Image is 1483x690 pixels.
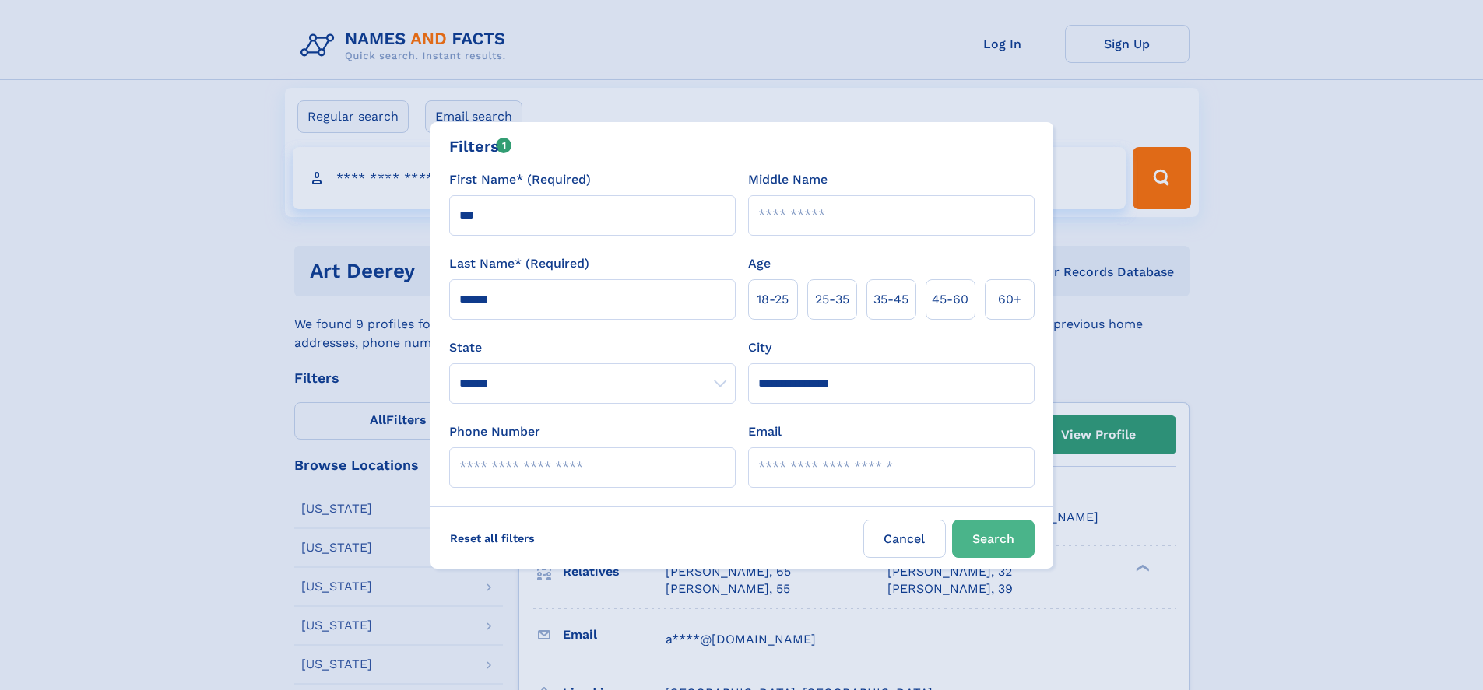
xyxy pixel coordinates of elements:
[748,338,771,357] label: City
[449,338,736,357] label: State
[748,254,771,273] label: Age
[863,520,946,558] label: Cancel
[932,290,968,309] span: 45‑60
[449,170,591,189] label: First Name* (Required)
[449,254,589,273] label: Last Name* (Required)
[449,422,540,441] label: Phone Number
[748,170,828,189] label: Middle Name
[998,290,1021,309] span: 60+
[873,290,908,309] span: 35‑45
[815,290,849,309] span: 25‑35
[952,520,1035,558] button: Search
[757,290,789,309] span: 18‑25
[449,135,512,158] div: Filters
[440,520,545,557] label: Reset all filters
[748,422,782,441] label: Email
